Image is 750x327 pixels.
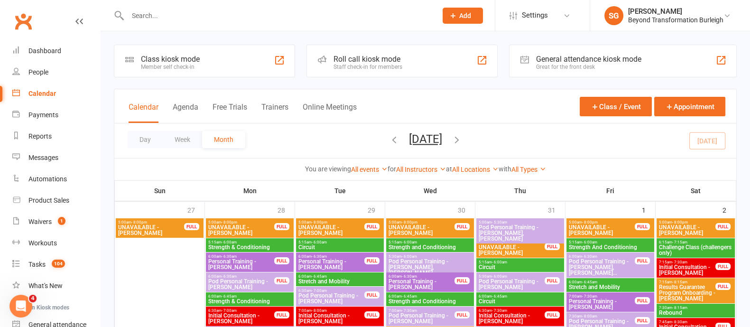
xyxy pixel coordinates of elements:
[205,181,295,201] th: Mon
[115,181,205,201] th: Sun
[11,9,35,33] a: Clubworx
[582,294,597,299] span: - 7:30am
[568,299,635,310] span: Personal Training - [PERSON_NAME]
[388,165,396,173] strong: for
[298,274,382,279] span: 6:00am
[672,240,687,244] span: - 7:15am
[141,55,200,64] div: Class kiosk mode
[402,308,417,313] span: - 7:30am
[654,97,725,116] button: Appointment
[208,313,275,324] span: Initial Consultation - [PERSON_NAME]
[274,223,289,230] div: FULL
[715,263,731,270] div: FULL
[28,196,69,204] div: Product Sales
[12,190,100,211] a: Product Sales
[446,165,452,173] strong: at
[672,320,687,324] span: - 8:30am
[388,294,472,299] span: 6:00am
[478,274,545,279] span: 5:30am
[312,274,327,279] span: - 6:45am
[715,283,731,290] div: FULL
[28,282,63,290] div: What's New
[295,181,385,201] th: Tue
[222,240,237,244] span: - 6:00am
[58,217,65,225] span: 1
[28,132,52,140] div: Reports
[548,202,565,217] div: 31
[208,274,275,279] span: 6:00am
[628,7,723,16] div: [PERSON_NAME]
[28,175,67,183] div: Automations
[12,104,100,126] a: Payments
[28,68,48,76] div: People
[568,314,635,318] span: 7:30am
[635,257,650,264] div: FULL
[545,243,560,250] div: FULL
[545,277,560,284] div: FULL
[261,103,288,123] button: Trainers
[642,202,655,217] div: 1
[478,220,562,224] span: 5:00am
[545,311,560,318] div: FULL
[12,83,100,104] a: Calendar
[672,260,687,264] span: - 7:30am
[12,254,100,275] a: Tasks 104
[658,260,716,264] span: 7:15am
[12,62,100,83] a: People
[222,274,237,279] span: - 6:30am
[396,166,446,173] a: All Instructors
[658,280,716,284] span: 7:15am
[478,299,562,304] span: Circuit
[208,308,275,313] span: 6:30am
[492,294,507,299] span: - 6:45am
[364,291,380,299] div: FULL
[478,313,545,324] span: Initial Consultation - [PERSON_NAME]
[28,47,61,55] div: Dashboard
[568,294,635,299] span: 7:00am
[478,264,562,270] span: Circuit
[312,240,327,244] span: - 6:00am
[478,244,545,256] span: UNAVAILABLE - [PERSON_NAME]
[298,313,365,324] span: Initial Consultation - [PERSON_NAME]
[658,306,733,310] span: 7:30am
[364,223,380,230] div: FULL
[333,64,402,70] div: Staff check-in for members
[478,279,545,290] span: Pod Personal Training - [PERSON_NAME]
[28,239,57,247] div: Workouts
[492,274,507,279] span: - 6:00am
[582,240,597,244] span: - 6:00am
[715,223,731,230] div: FULL
[208,254,275,259] span: 6:00am
[722,202,736,217] div: 2
[402,294,417,299] span: - 6:45am
[208,279,275,290] span: Pod Personal Training - [PERSON_NAME]
[388,254,472,259] span: 5:30am
[208,244,292,250] span: Strength & Conditioning
[628,16,723,24] div: Beyond Transformation Burleigh
[388,244,472,250] span: Strength and Conditioning
[303,103,357,123] button: Online Meetings
[28,218,52,225] div: Waivers
[298,224,365,236] span: UNAVAILABLE - [PERSON_NAME]
[28,261,46,268] div: Tasks
[672,280,687,284] span: - 8:15am
[536,64,641,70] div: Great for the front desk
[208,240,292,244] span: 5:15am
[274,277,289,284] div: FULL
[536,55,641,64] div: General attendance kiosk mode
[409,132,442,146] button: [DATE]
[492,220,507,224] span: - 5:30am
[12,147,100,168] a: Messages
[28,90,56,97] div: Calendar
[364,257,380,264] div: FULL
[568,280,652,284] span: 6:00am
[12,40,100,62] a: Dashboard
[298,244,382,250] span: Circuit
[478,308,545,313] span: 6:30am
[274,311,289,318] div: FULL
[568,244,652,250] span: Strength And Conditioning
[312,220,327,224] span: - 8:00pm
[298,289,365,293] span: 6:30am
[568,240,652,244] span: 5:15am
[388,259,472,276] span: Pod Personal Training - [PERSON_NAME], [PERSON_NAME]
